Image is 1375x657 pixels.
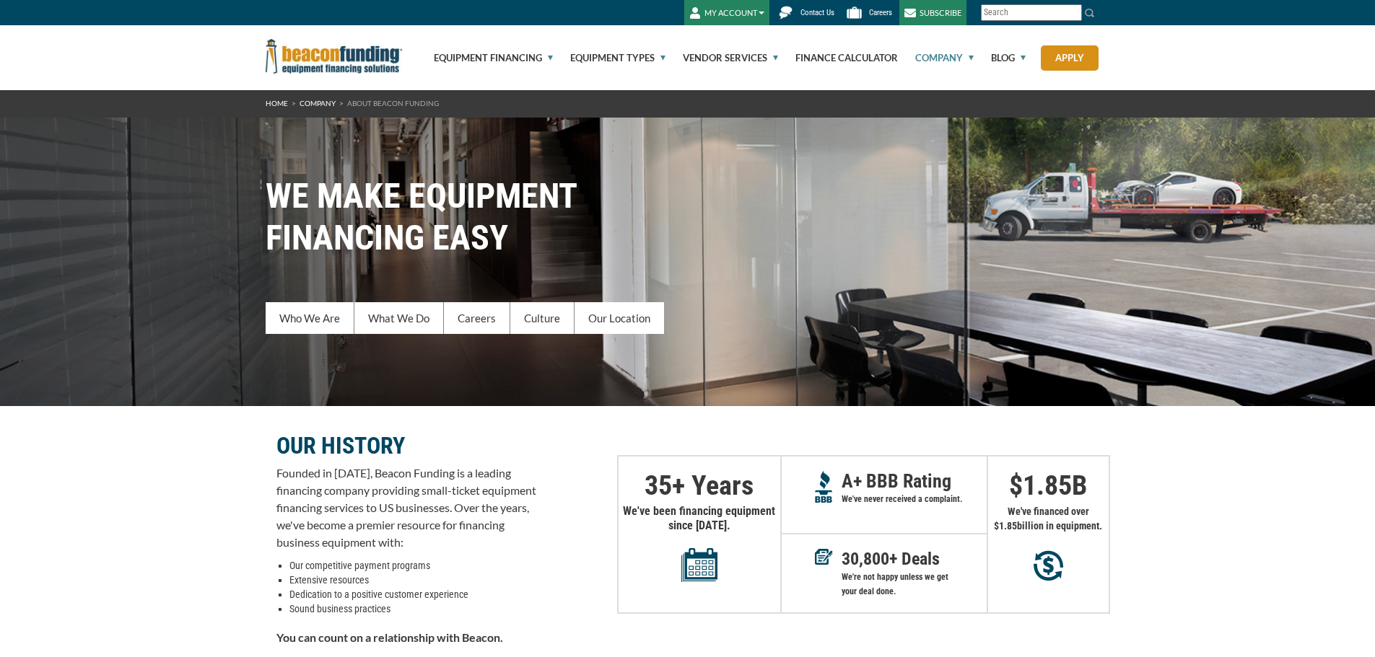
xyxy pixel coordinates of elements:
[619,504,780,582] p: We've been financing equipment since [DATE].
[842,552,987,566] p: + Deals
[815,549,833,565] img: Deals in Equipment Financing
[1034,550,1063,581] img: Millions in equipment purchases
[1023,469,1072,501] span: 1.85
[266,49,403,61] a: Beacon Funding Corporation
[266,175,1110,259] h1: WE MAKE EQUIPMENT FINANCING EASY
[276,630,503,644] strong: You can count on a relationship with Beacon.
[300,99,336,107] a: Company
[276,437,536,454] p: OUR HISTORY
[510,302,575,334] a: Culture
[779,25,898,90] a: Finance Calculator
[988,504,1109,533] p: We've financed over $ billion in equipment.
[899,25,974,90] a: Company
[1067,7,1078,19] a: Clear search text
[266,39,403,74] img: Beacon Funding Corporation
[815,471,833,503] img: A+ Reputation BBB
[999,520,1017,532] span: 1.85
[289,573,536,587] li: Extensive resources
[988,478,1109,493] p: $ B
[1084,7,1096,19] img: Search
[554,25,665,90] a: Equipment Types
[575,302,664,334] a: Our Location
[842,570,987,599] p: We're not happy unless we get your deal done.
[869,8,892,17] span: Careers
[417,25,553,90] a: Equipment Financing
[842,474,987,488] p: A+ BBB Rating
[347,99,439,107] span: About Beacon Funding
[289,587,536,601] li: Dedication to a positive customer experience
[266,99,288,107] a: HOME
[266,302,354,334] a: Who We Are
[289,601,536,616] li: Sound business practices
[276,464,536,551] p: Founded in [DATE], Beacon Funding is a leading financing company providing small-ticket equipment...
[681,547,717,582] img: Years in equipment financing
[981,4,1082,21] input: Search
[289,558,536,573] li: Our competitive payment programs
[666,25,778,90] a: Vendor Services
[619,478,780,493] p: + Years
[645,469,672,501] span: 35
[842,549,889,569] span: 30,800
[444,302,510,334] a: Careers
[354,302,444,334] a: What We Do
[974,25,1026,90] a: Blog
[1041,45,1099,71] a: Apply
[800,8,834,17] span: Contact Us
[842,492,987,506] p: We've never received a complaint.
